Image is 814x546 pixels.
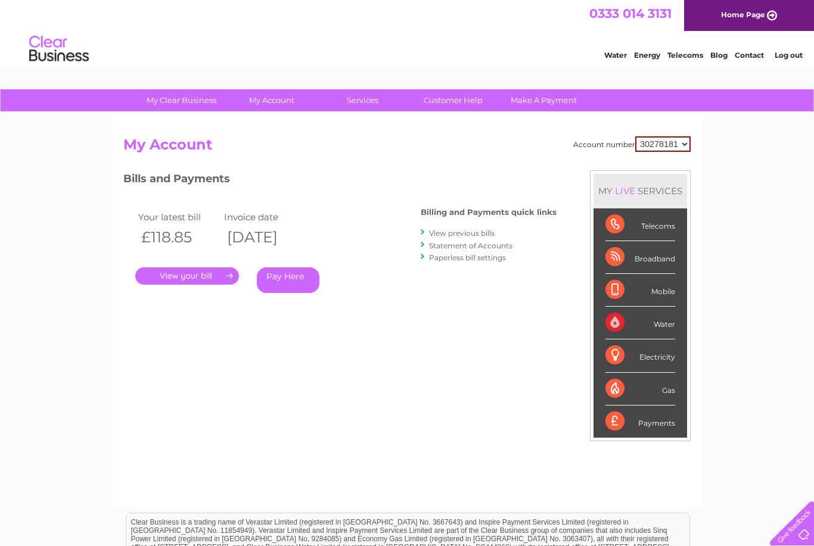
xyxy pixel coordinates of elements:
a: View previous bills [429,229,495,238]
a: 0333 014 3131 [589,6,672,21]
a: Water [604,51,627,60]
a: Customer Help [404,89,502,111]
a: Services [313,89,412,111]
div: Water [605,307,675,339]
a: . [135,267,239,285]
a: Energy [634,51,660,60]
h4: Billing and Payments quick links [421,208,557,217]
div: MY SERVICES [594,174,687,208]
a: Statement of Accounts [429,241,512,250]
div: Payments [605,405,675,438]
a: My Clear Business [132,89,231,111]
h3: Bills and Payments [123,170,557,191]
h2: My Account [123,136,691,159]
a: Make A Payment [495,89,593,111]
a: Contact [735,51,764,60]
a: My Account [223,89,321,111]
div: Account number [573,136,691,152]
a: Log out [775,51,803,60]
div: Electricity [605,339,675,372]
div: Broadband [605,241,675,274]
a: Paperless bill settings [429,253,506,262]
div: LIVE [613,185,638,196]
div: Gas [605,373,675,405]
a: Pay Here [257,267,319,293]
div: Clear Business is a trading name of Verastar Limited (registered in [GEOGRAPHIC_DATA] No. 3667643... [126,7,689,58]
a: Telecoms [667,51,703,60]
th: £118.85 [135,225,221,249]
a: Blog [710,51,728,60]
td: Invoice date [221,209,307,225]
div: Telecoms [605,208,675,241]
td: Your latest bill [135,209,221,225]
img: logo.png [29,31,89,67]
th: [DATE] [221,225,307,249]
div: Mobile [605,274,675,307]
